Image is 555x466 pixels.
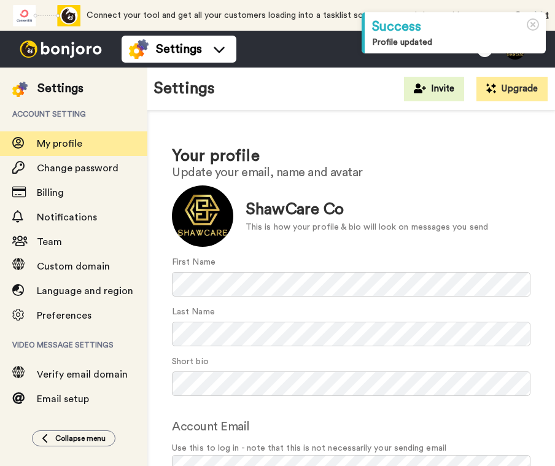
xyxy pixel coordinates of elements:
span: Team [37,237,62,247]
h2: Update your email, name and avatar [172,166,530,179]
h1: Your profile [172,147,530,165]
div: Profile updated [372,36,538,49]
span: Verify email domain [37,370,128,379]
button: Invite [404,77,464,101]
button: Collapse menu [32,430,115,446]
label: Last Name [172,306,215,319]
a: Connect now [271,11,549,50]
span: Settings [156,41,202,58]
div: ShawCare Co [246,198,488,221]
span: Connect your tool and get all your customers loading into a tasklist so you can send them a video... [87,11,508,20]
span: My profile [37,139,82,149]
button: Upgrade [476,77,548,101]
label: Account Email [172,417,250,436]
span: Email setup [37,394,89,404]
span: Billing [37,188,64,198]
div: Success [372,17,538,36]
span: Custom domain [37,262,110,271]
span: Change password [37,163,118,173]
span: Notifications [37,212,97,222]
img: settings-colored.svg [129,39,149,59]
span: Language and region [37,286,133,296]
div: Settings [37,80,83,97]
img: bj-logo-header-white.svg [15,41,107,58]
div: This is how your profile & bio will look on messages you send [246,221,488,234]
h1: Settings [153,80,215,98]
span: Use this to log in - note that this is not necessarily your sending email [172,442,530,455]
label: Short bio [172,355,209,368]
span: Collapse menu [55,433,106,443]
img: settings-colored.svg [12,82,28,97]
div: animation [13,5,80,26]
label: First Name [172,256,215,269]
span: Preferences [37,311,91,320]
